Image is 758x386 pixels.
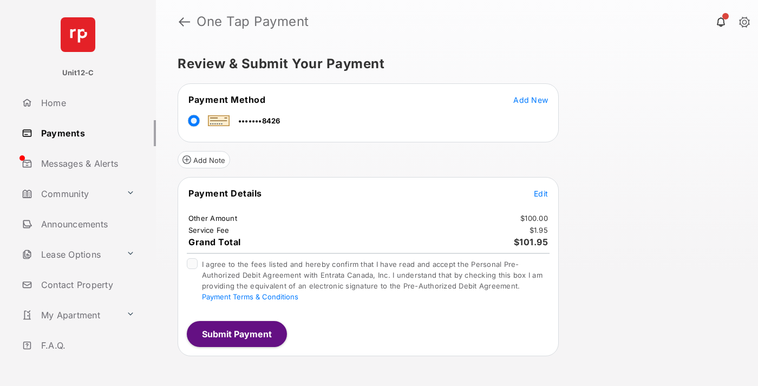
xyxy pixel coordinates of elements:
[188,94,265,105] span: Payment Method
[17,241,122,267] a: Lease Options
[534,188,548,199] button: Edit
[188,237,241,247] span: Grand Total
[202,292,298,301] button: I agree to the fees listed and hereby confirm that I have read and accept the Personal Pre-Author...
[238,116,280,125] span: •••••••8426
[17,181,122,207] a: Community
[17,90,156,116] a: Home
[202,260,543,301] span: I agree to the fees listed and hereby confirm that I have read and accept the Personal Pre-Author...
[188,188,262,199] span: Payment Details
[188,213,238,223] td: Other Amount
[17,272,156,298] a: Contact Property
[188,225,230,235] td: Service Fee
[529,225,548,235] td: $1.95
[61,17,95,52] img: svg+xml;base64,PHN2ZyB4bWxucz0iaHR0cDovL3d3dy53My5vcmcvMjAwMC9zdmciIHdpZHRoPSI2NCIgaGVpZ2h0PSI2NC...
[520,213,548,223] td: $100.00
[17,151,156,176] a: Messages & Alerts
[178,151,230,168] button: Add Note
[17,302,122,328] a: My Apartment
[62,68,94,78] p: Unit12-C
[178,57,728,70] h5: Review & Submit Your Payment
[513,95,548,104] span: Add New
[17,120,156,146] a: Payments
[187,321,287,347] button: Submit Payment
[197,15,309,28] strong: One Tap Payment
[534,189,548,198] span: Edit
[17,211,156,237] a: Announcements
[17,332,156,358] a: F.A.Q.
[514,237,548,247] span: $101.95
[513,94,548,105] button: Add New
